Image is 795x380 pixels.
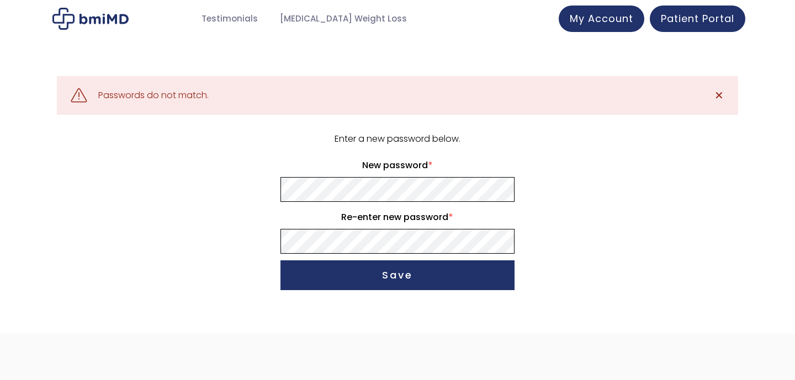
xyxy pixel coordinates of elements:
span: Patient Portal [661,12,734,25]
a: My Account [559,6,644,32]
span: ✕ [714,88,724,103]
div: Passwords do not match. [98,88,209,103]
p: Enter a new password below. [279,131,516,147]
a: Testimonials [190,8,269,30]
span: Testimonials [202,13,258,25]
a: ✕ [708,84,730,106]
label: New password [280,157,515,174]
button: Save [280,260,515,290]
a: Patient Portal [650,6,745,32]
label: Re-enter new password [280,208,515,226]
span: [MEDICAL_DATA] Weight Loss [280,13,407,25]
a: [MEDICAL_DATA] Weight Loss [269,8,418,30]
img: My account [52,8,129,30]
span: My Account [570,12,633,25]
